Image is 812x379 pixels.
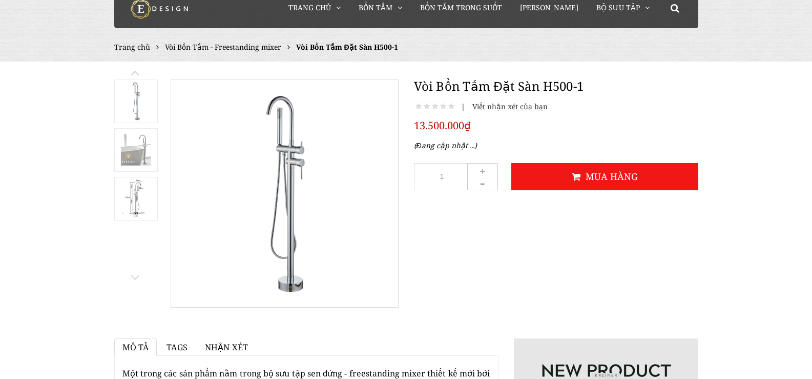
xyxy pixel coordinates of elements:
[414,118,471,133] span: 13.500.000₫
[440,102,446,111] i: Not rated yet!
[122,342,149,353] span: Mô tả
[461,102,465,111] span: |
[414,141,477,150] em: (Đang cập nhật ...)
[420,3,502,12] span: Bồn Tắm Trong Suốt
[511,163,698,190] button: Mua hàng
[296,42,398,52] span: Vòi Bồn Tắm Đặt Sàn H500-1
[520,3,578,12] span: [PERSON_NAME]
[467,163,498,178] button: +
[115,81,157,122] img: Vòi Bồn Tắm Đặt Sàn H500-1
[415,102,422,111] i: Not rated yet!
[205,342,248,353] span: Nhận xét
[359,3,392,12] span: Bồn Tắm
[467,175,498,190] button: -
[114,42,150,52] a: Trang chủ
[288,3,331,12] span: Trang chủ
[115,134,157,166] img: Sen tắm nhập khẩu H500-1
[165,42,281,52] a: Vòi Bồn Tắm - Freestanding mixer
[432,102,438,111] i: Not rated yet!
[596,3,640,12] span: Bộ Sưu Tập
[424,102,430,111] i: Not rated yet!
[122,178,149,220] img: Vòi Bồn Tắm Đặt Sàn H500-1
[414,101,456,113] div: Not rated yet!
[448,102,454,111] i: Not rated yet!
[467,102,548,111] span: Viết nhận xét của bạn
[414,77,698,95] h1: Vòi Bồn Tắm Đặt Sàn H500-1
[166,342,188,353] span: Tags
